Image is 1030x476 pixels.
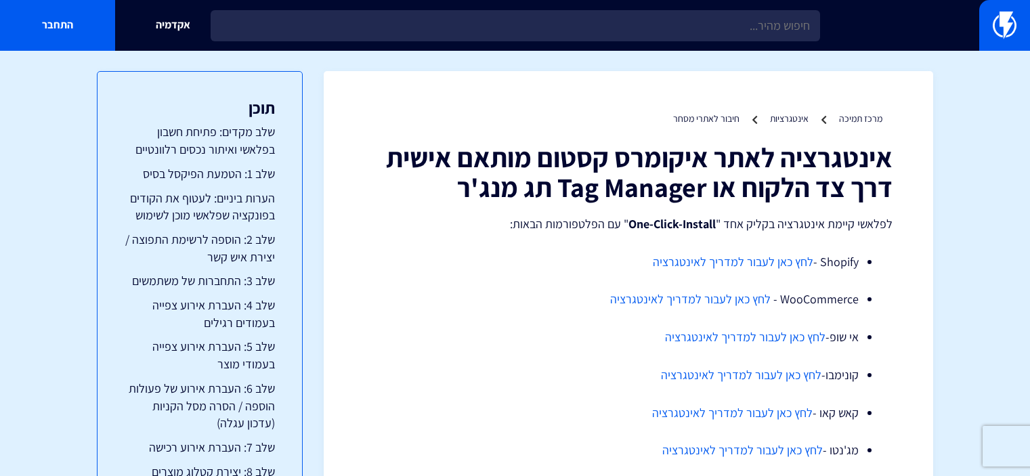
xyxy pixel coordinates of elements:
[125,297,275,331] a: שלב 4: העברת אירוע צפייה בעמודים רגילים
[398,366,859,384] li: קונימבו-
[125,272,275,290] a: שלב 3: התחברות של משתמשים
[398,290,859,308] li: WooCommerce -
[673,112,739,125] a: חיבור לאתרי מסחר
[398,441,859,459] li: מג'נטו -
[125,380,275,432] a: שלב 6: העברת אירוע של פעולות הוספה / הסרה מסל הקניות (עדכון עגלה)
[398,404,859,422] li: קאש קאו -
[662,442,823,458] a: לחץ כאן לעבור למדריך לאינטגרציה
[653,254,813,269] a: לחץ כאן לעבור למדריך לאינטגרציה
[398,328,859,346] li: אי שופ-
[661,367,821,383] a: לחץ כאן לעבור למדריך לאינטגרציה
[839,112,882,125] a: מרכז תמיכה
[398,253,859,271] li: Shopify -
[125,99,275,116] h3: תוכן
[770,112,809,125] a: אינטגרציות
[125,338,275,372] a: שלב 5: העברת אירוע צפייה בעמודי מוצר
[652,405,813,420] a: לחץ כאן לעבור למדריך לאינטגרציה
[665,329,825,345] a: לחץ כאן לעבור למדריך לאינטגרציה
[125,123,275,158] a: שלב מקדים: פתיחת חשבון בפלאשי ואיתור נכסים רלוונטיים
[364,215,893,233] p: לפלאשי קיימת אינטגרציה בקליק אחד " " עם הפלטפורמות הבאות:
[211,10,820,41] input: חיפוש מהיר...
[610,291,771,307] a: לחץ כאן לעבור למדריך לאינטגרציה
[125,439,275,456] a: שלב 7: העברת אירוע רכישה
[125,165,275,183] a: שלב 1: הטמעת הפיקסל בסיס
[125,190,275,224] a: הערות ביניים: לעטוף את הקודים בפונקציה שפלאשי מוכן לשימוש
[125,231,275,265] a: שלב 2: הוספה לרשימת התפוצה / יצירת איש קשר
[628,216,716,232] strong: One-Click-Install
[364,142,893,202] h1: אינטגרציה לאתר איקומרס קסטום מותאם אישית דרך צד הלקוח או Tag Manager תג מנג'ר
